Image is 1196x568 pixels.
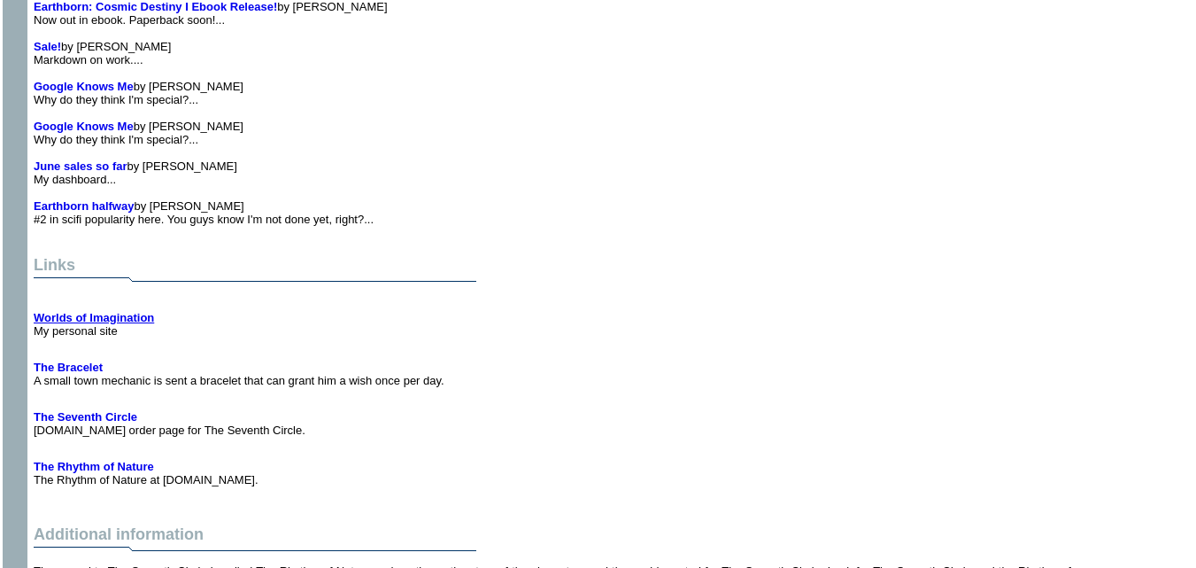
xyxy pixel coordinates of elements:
[34,256,75,274] font: Links
[34,40,171,66] font: by [PERSON_NAME] Markdown on work....
[34,80,134,93] a: Google Knows Me
[34,460,154,473] a: The Rhythm of Nature
[34,410,305,437] font: [DOMAIN_NAME] order page for The Seventh Circle.
[34,361,444,387] font: A small town mechanic is sent a bracelet that can grant him a wish once per day.
[34,120,243,146] font: by [PERSON_NAME] Why do they think I'm special?...
[34,311,154,324] a: Worlds of Imagination
[34,40,61,53] a: Sale!
[34,160,237,186] font: by [PERSON_NAME] My dashboard...
[34,160,127,173] a: June sales so far
[34,275,476,288] img: dividingline.gif
[34,361,103,374] a: The Bracelet
[34,410,137,424] a: The Seventh Circle
[34,544,476,557] img: dividingline.gif
[34,311,154,338] font: My personal site
[34,199,134,213] a: Earthborn halfway
[34,199,374,226] font: by [PERSON_NAME] #2 in scifi popularity here. You guys know I'm not done yet, right?...
[34,80,243,106] font: by [PERSON_NAME] Why do they think I'm special?...
[34,525,204,543] font: Additional information
[34,460,258,486] font: The Rhythm of Nature at [DOMAIN_NAME].
[34,120,134,133] a: Google Knows Me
